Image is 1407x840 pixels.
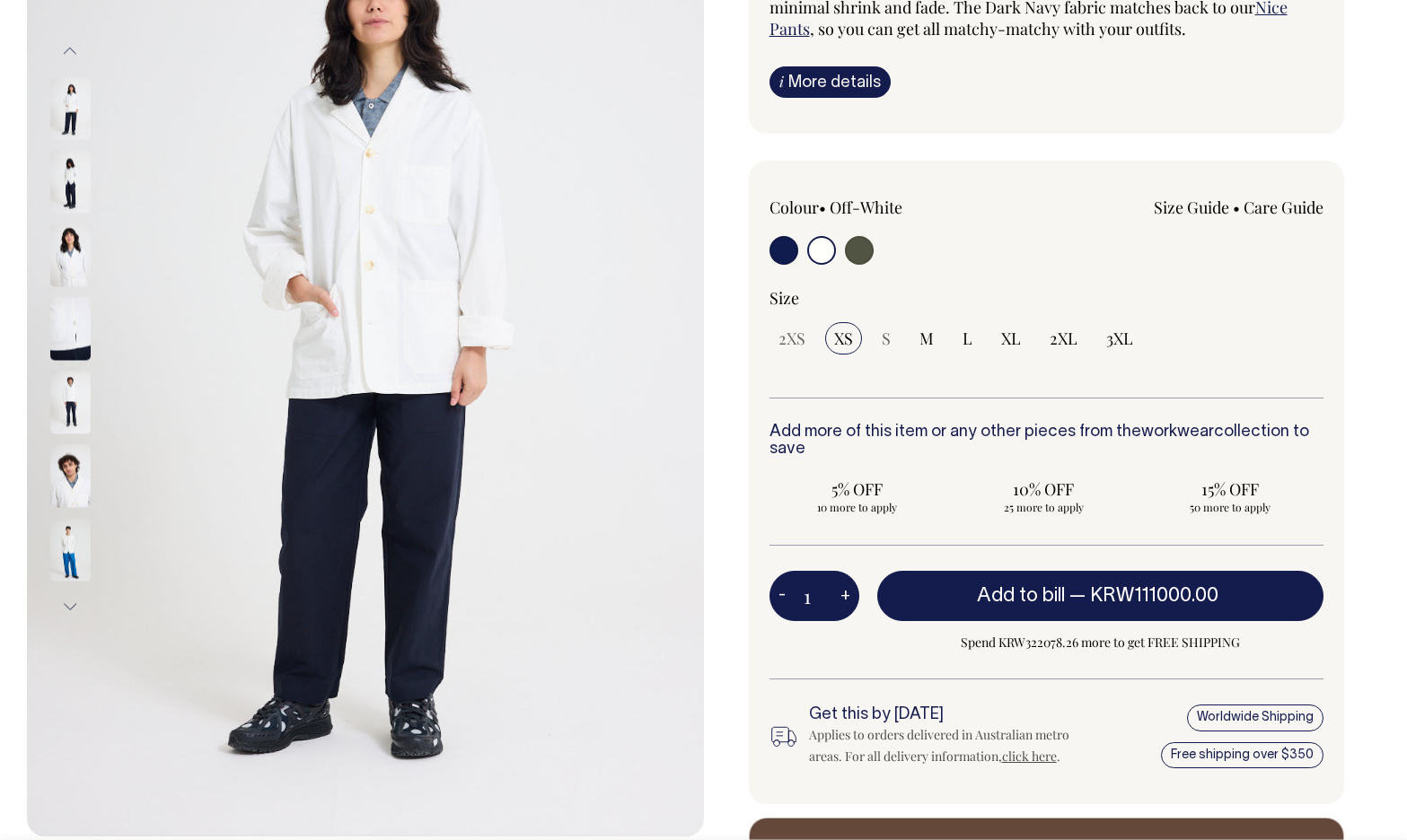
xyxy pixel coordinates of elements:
a: click here [1002,748,1057,765]
a: iMore details [769,66,891,98]
img: off-white [50,518,91,581]
input: XL [992,322,1030,354]
img: off-white [50,297,91,360]
h6: Add more of this item or any other pieces from the collection to save [769,424,1324,459]
input: 2XL [1041,322,1086,354]
span: • [1233,197,1240,218]
span: Spend KRW322078.26 more to get FREE SHIPPING [877,632,1324,653]
span: M [919,328,934,349]
a: Care Guide [1244,197,1323,218]
span: 10% OFF [964,478,1122,500]
img: off-white [50,76,91,139]
div: Size [769,287,1324,309]
span: KRW111000.00 [1090,587,1218,605]
span: 2XL [1050,328,1077,349]
span: S [882,328,891,349]
button: Previous [57,31,84,72]
label: Off-White [830,197,902,218]
span: — [1069,587,1223,605]
span: 2XS [778,328,805,349]
span: 10 more to apply [778,500,937,514]
span: i [779,72,784,91]
input: 10% OFF 25 more to apply [955,473,1131,520]
span: Add to bill [977,587,1065,605]
a: Size Guide [1154,197,1229,218]
a: workwear [1141,424,1214,440]
input: 3XL [1097,322,1142,354]
input: XS [825,322,862,354]
input: 2XS [769,322,814,354]
button: Next [57,586,84,626]
input: 5% OFF 10 more to apply [769,473,945,520]
span: 15% OFF [1151,478,1309,500]
span: 25 more to apply [964,500,1122,514]
span: , so you can get all matchy-matchy with your outfits. [810,18,1186,39]
button: + [831,578,859,614]
span: 3XL [1106,328,1133,349]
input: L [954,322,981,354]
span: 5% OFF [778,478,937,500]
span: XS [834,328,853,349]
img: off-white [50,150,91,213]
span: 50 more to apply [1151,500,1309,514]
img: off-white [50,371,91,433]
button: Add to bill —KRW111000.00 [877,571,1324,621]
span: L [963,328,972,349]
h6: Get this by [DATE] [809,706,1072,724]
span: XL [1001,328,1021,349]
input: M [910,322,943,354]
span: • [819,197,826,218]
div: Applies to orders delivered in Australian metro areas. For all delivery information, . [809,724,1072,767]
div: Colour [769,197,991,218]
input: 15% OFF 50 more to apply [1142,473,1318,520]
input: S [873,322,900,354]
button: - [769,578,795,614]
img: off-white [50,223,91,286]
img: off-white [50,444,91,507]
